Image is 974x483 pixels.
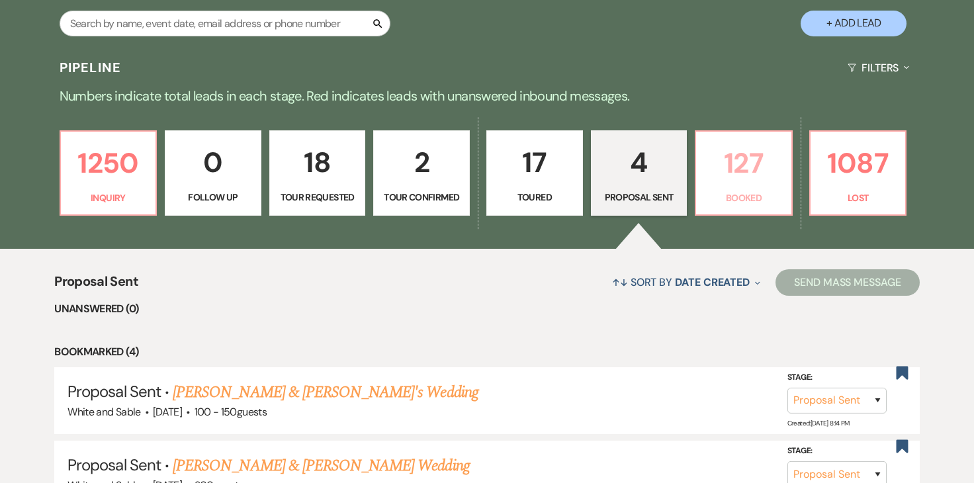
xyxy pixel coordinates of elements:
[382,190,461,204] p: Tour Confirmed
[278,140,357,185] p: 18
[173,380,478,404] a: [PERSON_NAME] & [PERSON_NAME]'s Wedding
[591,130,687,216] a: 4Proposal Sent
[801,11,907,36] button: + Add Lead
[54,271,138,300] span: Proposal Sent
[54,300,920,318] li: Unanswered (0)
[486,130,583,216] a: 17Toured
[809,130,907,216] a: 1087Lost
[67,381,161,402] span: Proposal Sent
[173,190,253,204] p: Follow Up
[819,141,898,185] p: 1087
[612,275,628,289] span: ↑↓
[165,130,261,216] a: 0Follow Up
[278,190,357,204] p: Tour Requested
[173,454,469,478] a: [PERSON_NAME] & [PERSON_NAME] Wedding
[704,191,783,205] p: Booked
[69,141,148,185] p: 1250
[675,275,750,289] span: Date Created
[842,50,914,85] button: Filters
[695,130,793,216] a: 127Booked
[67,405,140,419] span: White and Sable
[60,130,157,216] a: 1250Inquiry
[599,140,679,185] p: 4
[69,191,148,205] p: Inquiry
[704,141,783,185] p: 127
[11,85,963,107] p: Numbers indicate total leads in each stage. Red indicates leads with unanswered inbound messages.
[787,444,887,459] label: Stage:
[60,58,122,77] h3: Pipeline
[269,130,366,216] a: 18Tour Requested
[67,455,161,475] span: Proposal Sent
[787,371,887,385] label: Stage:
[54,343,920,361] li: Bookmarked (4)
[775,269,920,296] button: Send Mass Message
[819,191,898,205] p: Lost
[607,265,766,300] button: Sort By Date Created
[495,190,574,204] p: Toured
[195,405,267,419] span: 100 - 150 guests
[373,130,470,216] a: 2Tour Confirmed
[599,190,679,204] p: Proposal Sent
[787,419,850,427] span: Created: [DATE] 8:14 PM
[153,405,182,419] span: [DATE]
[495,140,574,185] p: 17
[173,140,253,185] p: 0
[60,11,390,36] input: Search by name, event date, email address or phone number
[382,140,461,185] p: 2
